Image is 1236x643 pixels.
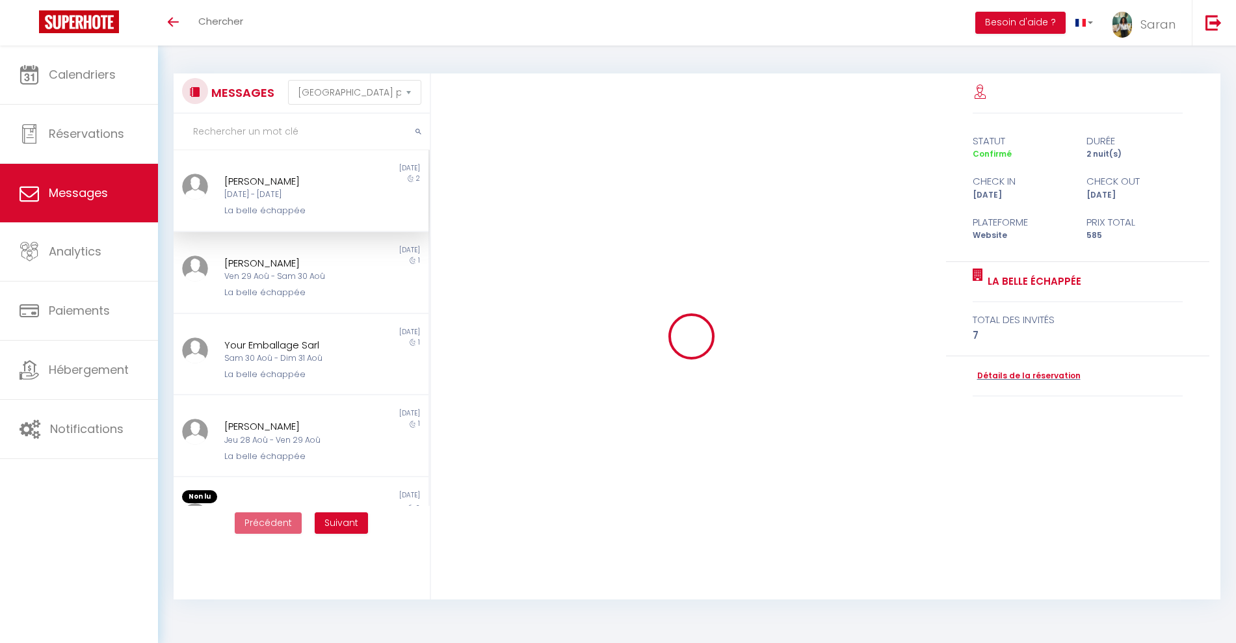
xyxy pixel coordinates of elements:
span: Confirmé [973,148,1012,159]
span: 1 [418,256,420,265]
div: Your Emballage Sarl [224,337,356,353]
span: Notifications [50,421,124,437]
div: 2 nuit(s) [1077,148,1191,161]
div: 585 [1077,230,1191,242]
div: La belle échappée [224,286,356,299]
div: [DATE] [1077,189,1191,202]
div: [PERSON_NAME] [224,419,356,434]
div: check out [1077,174,1191,189]
div: Plateforme [964,215,1077,230]
img: ... [182,337,208,363]
div: [DATE] [301,327,428,337]
span: 2 [416,503,420,513]
img: ... [182,503,208,529]
span: Paiements [49,302,110,319]
span: Réservations [49,125,124,142]
div: La belle échappée [224,368,356,381]
img: ... [182,419,208,445]
div: La belle échappée [224,450,356,463]
div: La belle échappée [224,204,356,217]
span: Hébergement [49,361,129,378]
img: ... [182,174,208,200]
img: logout [1205,14,1222,31]
div: Jeu 28 Aoû - Ven 29 Aoû [224,434,356,447]
div: Prix total [1077,215,1191,230]
span: Calendriers [49,66,116,83]
div: [DATE] - [DATE] [224,189,356,201]
span: Non lu [182,490,217,503]
div: [DATE] [964,189,1077,202]
div: [PERSON_NAME] [224,256,356,271]
div: [DATE] [301,245,428,256]
button: Previous [235,512,302,534]
div: [PERSON_NAME] [224,503,356,519]
span: Analytics [49,243,101,259]
div: Sam 30 Aoû - Dim 31 Aoû [224,352,356,365]
h3: MESSAGES [208,78,274,107]
span: 1 [418,337,420,347]
a: La belle échappée [983,274,1081,289]
div: [DATE] [301,163,428,174]
div: check in [964,174,1077,189]
div: Website [964,230,1077,242]
button: Next [315,512,368,534]
img: ... [1112,12,1132,38]
div: [PERSON_NAME] [224,174,356,189]
div: [DATE] [301,490,428,503]
div: 7 [973,328,1183,343]
button: Besoin d'aide ? [975,12,1066,34]
a: Détails de la réservation [973,370,1081,382]
div: Ven 29 Aoû - Sam 30 Aoû [224,270,356,283]
span: Messages [49,185,108,201]
span: Suivant [324,516,358,529]
input: Rechercher un mot clé [174,114,430,150]
img: ... [182,256,208,282]
div: total des invités [973,312,1183,328]
div: [DATE] [301,408,428,419]
span: Précédent [244,516,292,529]
div: statut [964,133,1077,149]
span: Saran [1140,16,1176,33]
img: Super Booking [39,10,119,33]
span: 2 [416,174,420,183]
span: 1 [418,419,420,428]
span: Chercher [198,14,243,28]
div: durée [1077,133,1191,149]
